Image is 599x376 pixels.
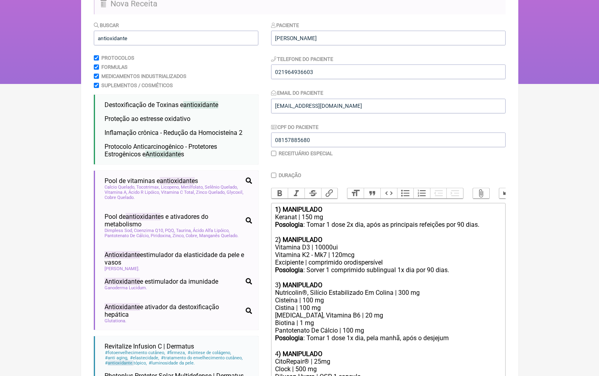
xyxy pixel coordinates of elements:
[380,188,397,199] button: Code
[279,172,301,178] label: Duração
[105,213,242,228] span: Pool de s e ativadores do metabolismo
[108,360,134,366] span: antioxidante
[101,82,173,88] label: Suplementos / Cosméticos
[105,228,133,233] span: Dimpless Sod
[271,124,319,130] label: CPF do Paciente
[275,206,322,213] strong: 1) MANIPULADO
[105,278,140,285] span: Antioxidante
[279,236,322,244] strong: ) MANIPULADO
[105,251,252,266] span: estimulador da elasticidade da pele e vasos
[173,233,184,238] span: Zinco
[145,150,181,158] span: Antioxidante
[105,101,218,109] span: Destoxificação de Toxinas e
[105,129,242,136] span: Inflamação crônica - Redução da Homocisteína 2
[105,303,242,318] span: e ativador da destoxificação hepática
[105,233,149,238] span: Pantotenato De Cálcio
[271,56,333,62] label: Telefone do Paciente
[105,190,127,195] span: Vitamina A
[275,281,501,289] div: 3
[161,190,195,195] span: Vitamina C Total
[136,185,160,190] span: Tocotrimax
[181,185,204,190] span: Metilfolato
[271,188,288,199] button: Bold
[187,350,231,355] span: síntese de colágeno
[105,177,198,185] span: Pool de vitaminas e s
[176,228,192,233] span: Taurina
[205,185,238,190] span: Selênio Quelado
[275,296,501,304] div: Cisteína | 100 mg
[275,213,501,221] div: Keranat | 150 mg
[413,188,430,199] button: Numbers
[275,334,501,343] div: : Tomar 1 dose 1x dia, pela manhã, após o desjejum ㅤ
[94,31,258,45] input: exemplo: emagrecimento, ansiedade
[101,55,134,61] label: Protocolos
[347,188,364,199] button: Heading
[105,318,126,323] span: Glutationa
[167,350,186,355] span: firmeza
[271,90,324,96] label: Email do Paciente
[130,355,159,360] span: elastecidade
[275,334,303,342] strong: Posologia
[148,360,195,366] span: luminosidade da pele
[275,244,501,259] div: Vitamina D3 | 10000ui Vitamina K2 - Mk7 | 120mcg
[275,319,501,327] div: Biotina | 1 mg
[271,22,299,28] label: Paciente
[275,221,501,236] div: : Tomar 1 dose 2x dia, após as principais refeições por 90 dias.
[105,195,135,200] span: Cobre Quelado
[151,233,171,238] span: Piridoxina
[397,188,414,199] button: Bullets
[275,236,501,244] div: 2
[101,73,186,79] label: Medicamentos Industrializados
[446,188,463,199] button: Increase Level
[105,303,140,311] span: Antioxidante
[279,281,322,289] strong: ) MANIPULADO
[183,101,218,109] span: antioxidante
[275,259,501,266] div: Excipiente | comprimido orodispersível
[105,360,147,366] span: tópico
[193,228,229,233] span: Ácido Alfa Lipóico
[275,221,303,228] strong: Posologia
[105,143,217,158] span: Protocolo Anticarcinogênico - Protetores Estrogênicos e s
[105,350,165,355] span: fotoenvelhecimento cutâneo
[105,251,140,259] span: Antioxidante
[161,185,180,190] span: Licopeno
[101,64,128,70] label: Formulas
[275,312,501,319] div: [MEDICAL_DATA], Vitamina B6 | 20 mg
[473,188,490,199] button: Attach Files
[134,228,164,233] span: Coenzima Q10
[275,289,501,296] div: Nutricolin®, Silício Estabilizado Em Colina | 300 mg
[128,190,160,195] span: Ácido R Lipóico
[321,188,338,199] button: Link
[105,285,147,290] span: Ganoderma Lucidum
[275,327,501,334] div: Pantotenato De Cálcio | 100 mg
[165,228,175,233] span: PQQ
[105,355,128,360] span: anti aging
[364,188,380,199] button: Quote
[161,355,243,360] span: tratamento do envelhecimento cutâneo
[105,343,194,350] span: Revitalize Infusion C | Dermatus
[105,185,135,190] span: Calcio Quelado
[499,188,516,199] button: Undo
[279,350,322,358] strong: ) MANIPULADO
[227,190,243,195] span: Glycoxil
[275,343,501,358] div: 4
[196,190,225,195] span: Zinco Quelado
[105,266,140,271] span: [PERSON_NAME]
[304,188,321,199] button: Strikethrough
[288,188,304,199] button: Italic
[105,278,218,285] span: e estimulador da imunidade
[199,233,238,238] span: Manganês Quelado
[275,266,303,274] strong: Posologia
[186,233,198,238] span: Cobre
[279,150,333,156] label: Receituário Especial
[275,266,501,274] div: : Sorver 1 comprimido sublingual 1x dia por 90 dias.
[430,188,447,199] button: Decrease Level
[126,213,161,220] span: antioxidante
[94,22,119,28] label: Buscar
[160,177,195,185] span: antioxidante
[275,304,501,312] div: Cistina | 100 mg
[105,115,190,123] span: Proteção ao estresse oxidativo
